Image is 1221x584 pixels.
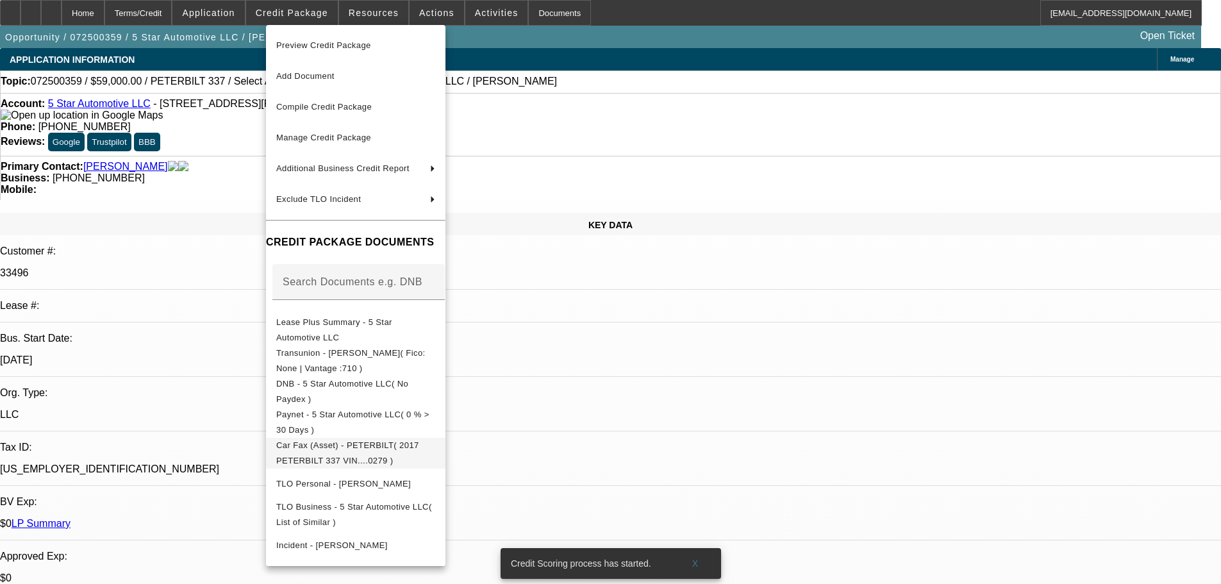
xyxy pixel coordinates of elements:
[266,346,445,376] button: Transunion - Esquilin, Juan( Fico: None | Vantage :710 )
[266,469,445,499] button: TLO Personal - Esquilin, Juan
[276,194,361,204] span: Exclude TLO Incident
[276,410,429,435] span: Paynet - 5 Star Automotive LLC( 0 % > 30 Days )
[276,379,408,404] span: DNB - 5 Star Automotive LLC( No Paydex )
[266,499,445,530] button: TLO Business - 5 Star Automotive LLC( List of Similar )
[266,376,445,407] button: DNB - 5 Star Automotive LLC( No Paydex )
[266,315,445,346] button: Lease Plus Summary - 5 Star Automotive LLC
[266,235,445,250] h4: CREDIT PACKAGE DOCUMENTS
[266,438,445,469] button: Car Fax (Asset) - PETERBILT( 2017 PETERBILT 337 VIN....0279 )
[276,40,371,50] span: Preview Credit Package
[283,276,422,287] mat-label: Search Documents e.g. DNB
[276,502,432,527] span: TLO Business - 5 Star Automotive LLC( List of Similar )
[276,102,372,112] span: Compile Credit Package
[276,71,335,81] span: Add Document
[276,540,388,550] span: Incident - [PERSON_NAME]
[276,163,410,173] span: Additional Business Credit Report
[276,133,371,142] span: Manage Credit Package
[276,440,419,465] span: Car Fax (Asset) - PETERBILT( 2017 PETERBILT 337 VIN....0279 )
[266,407,445,438] button: Paynet - 5 Star Automotive LLC( 0 % > 30 Days )
[276,479,411,488] span: TLO Personal - [PERSON_NAME]
[276,317,392,342] span: Lease Plus Summary - 5 Star Automotive LLC
[276,348,426,373] span: Transunion - [PERSON_NAME]( Fico: None | Vantage :710 )
[266,530,445,561] button: Incident - Esquilin, Juan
